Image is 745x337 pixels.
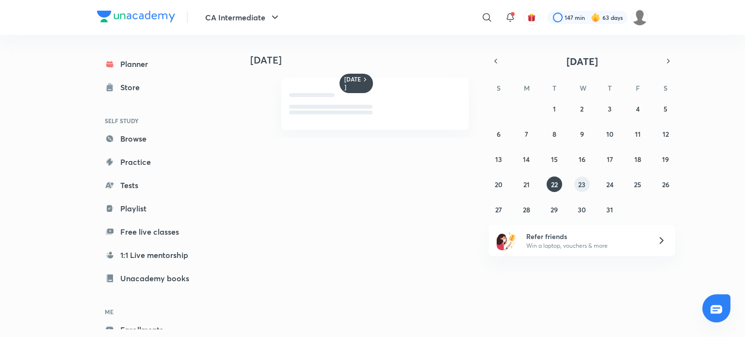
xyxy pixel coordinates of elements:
[97,129,210,148] a: Browse
[664,104,667,113] abbr: July 5, 2025
[551,180,558,189] abbr: July 22, 2025
[606,180,614,189] abbr: July 24, 2025
[525,129,528,139] abbr: July 7, 2025
[523,205,530,214] abbr: July 28, 2025
[602,151,617,167] button: July 17, 2025
[97,11,175,22] img: Company Logo
[547,101,562,116] button: July 1, 2025
[632,9,648,26] img: dhanak
[524,83,530,93] abbr: Monday
[658,177,673,192] button: July 26, 2025
[97,11,175,25] a: Company Logo
[602,177,617,192] button: July 24, 2025
[97,222,210,241] a: Free live classes
[664,83,667,93] abbr: Saturday
[497,231,516,250] img: referral
[491,202,506,217] button: July 27, 2025
[553,104,556,113] abbr: July 1, 2025
[574,151,590,167] button: July 16, 2025
[547,151,562,167] button: July 15, 2025
[608,83,612,93] abbr: Thursday
[491,177,506,192] button: July 20, 2025
[344,76,361,91] h6: [DATE]
[662,155,669,164] abbr: July 19, 2025
[250,54,478,66] h4: [DATE]
[636,83,640,93] abbr: Friday
[97,112,210,129] h6: SELF STUDY
[497,129,501,139] abbr: July 6, 2025
[630,101,646,116] button: July 4, 2025
[502,54,662,68] button: [DATE]
[524,10,539,25] button: avatar
[518,126,534,142] button: July 7, 2025
[97,269,210,288] a: Unacademy books
[491,126,506,142] button: July 6, 2025
[551,155,558,164] abbr: July 15, 2025
[97,78,210,97] a: Store
[574,126,590,142] button: July 9, 2025
[551,205,558,214] abbr: July 29, 2025
[578,205,586,214] abbr: July 30, 2025
[602,202,617,217] button: July 31, 2025
[523,180,530,189] abbr: July 21, 2025
[579,155,585,164] abbr: July 16, 2025
[526,241,646,250] p: Win a laptop, vouchers & more
[635,129,641,139] abbr: July 11, 2025
[658,151,673,167] button: July 19, 2025
[580,83,586,93] abbr: Wednesday
[495,180,502,189] abbr: July 20, 2025
[607,155,613,164] abbr: July 17, 2025
[658,126,673,142] button: July 12, 2025
[97,152,210,172] a: Practice
[199,8,287,27] button: CA Intermediate
[580,129,584,139] abbr: July 9, 2025
[591,13,600,22] img: streak
[630,151,646,167] button: July 18, 2025
[574,202,590,217] button: July 30, 2025
[552,83,556,93] abbr: Tuesday
[97,304,210,320] h6: ME
[606,205,613,214] abbr: July 31, 2025
[634,155,641,164] abbr: July 18, 2025
[97,176,210,195] a: Tests
[574,101,590,116] button: July 2, 2025
[491,151,506,167] button: July 13, 2025
[602,101,617,116] button: July 3, 2025
[120,81,146,93] div: Store
[608,104,612,113] abbr: July 3, 2025
[97,245,210,265] a: 1:1 Live mentorship
[567,55,598,68] span: [DATE]
[495,155,502,164] abbr: July 13, 2025
[662,180,669,189] abbr: July 26, 2025
[495,205,502,214] abbr: July 27, 2025
[663,129,669,139] abbr: July 12, 2025
[552,129,556,139] abbr: July 8, 2025
[518,202,534,217] button: July 28, 2025
[630,177,646,192] button: July 25, 2025
[518,151,534,167] button: July 14, 2025
[547,126,562,142] button: July 8, 2025
[574,177,590,192] button: July 23, 2025
[580,104,583,113] abbr: July 2, 2025
[97,199,210,218] a: Playlist
[636,104,640,113] abbr: July 4, 2025
[527,13,536,22] img: avatar
[497,83,501,93] abbr: Sunday
[602,126,617,142] button: July 10, 2025
[518,177,534,192] button: July 21, 2025
[630,126,646,142] button: July 11, 2025
[606,129,614,139] abbr: July 10, 2025
[578,180,585,189] abbr: July 23, 2025
[658,101,673,116] button: July 5, 2025
[97,54,210,74] a: Planner
[526,231,646,241] h6: Refer friends
[547,202,562,217] button: July 29, 2025
[523,155,530,164] abbr: July 14, 2025
[634,180,641,189] abbr: July 25, 2025
[547,177,562,192] button: July 22, 2025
